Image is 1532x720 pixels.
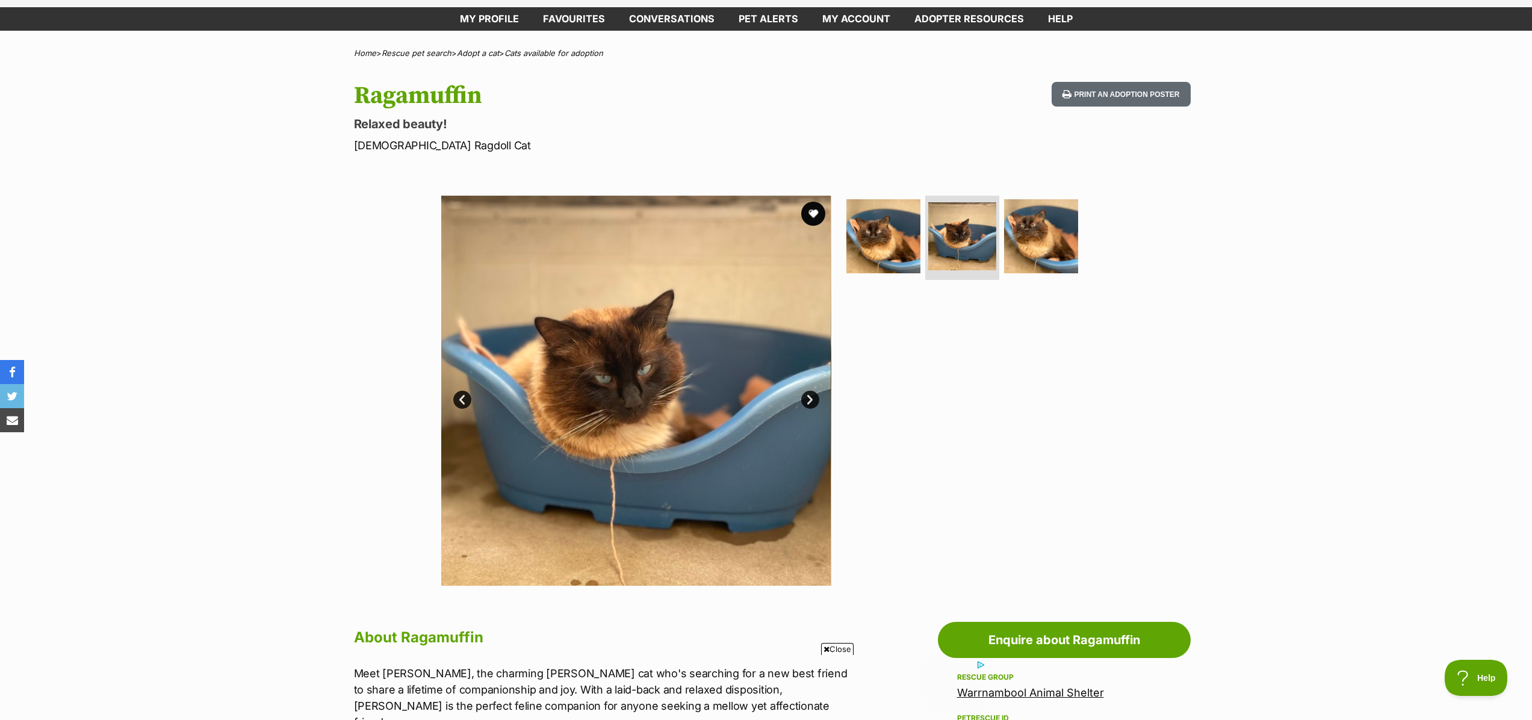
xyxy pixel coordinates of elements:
[504,48,603,58] a: Cats available for adoption
[1445,660,1508,696] iframe: Help Scout Beacon - Open
[846,199,920,273] img: Photo of Ragamuffin
[448,7,531,31] a: My profile
[453,391,471,409] a: Prev
[1036,7,1085,31] a: Help
[430,1,437,8] img: adchoices.png
[354,82,863,110] h1: Ragamuffin
[354,48,376,58] a: Home
[354,137,863,154] p: [DEMOGRAPHIC_DATA] Ragdoll Cat
[1004,199,1078,273] img: Photo of Ragamuffin
[957,686,1104,699] a: Warrnambool Animal Shelter
[810,7,902,31] a: My account
[531,7,617,31] a: Favourites
[831,196,1221,586] img: Photo of Ragamuffin
[938,622,1191,658] a: Enquire about Ragamuffin
[902,7,1036,31] a: Adopter resources
[727,7,810,31] a: Pet alerts
[801,202,825,226] button: favourite
[547,660,985,714] iframe: Advertisement
[821,643,854,655] span: Close
[1052,82,1190,107] button: Print an adoption poster
[354,624,851,651] h2: About Ragamuffin
[457,48,499,58] a: Adopt a cat
[957,672,1171,682] div: Rescue group
[382,48,451,58] a: Rescue pet search
[324,49,1209,58] div: > > >
[801,391,819,409] a: Next
[354,116,863,132] p: Relaxed beauty!
[928,202,996,270] img: Photo of Ragamuffin
[441,196,831,586] img: Photo of Ragamuffin
[617,7,727,31] a: conversations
